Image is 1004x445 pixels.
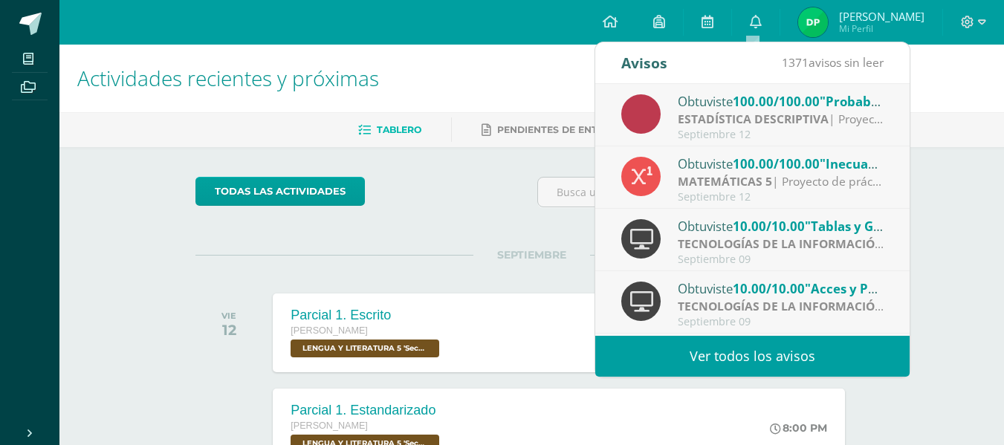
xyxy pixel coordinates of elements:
span: Mi Perfil [839,22,924,35]
input: Busca una actividad próxima aquí... [538,178,867,207]
div: Septiembre 12 [678,191,884,204]
span: Pendientes de entrega [497,124,624,135]
a: Pendientes de entrega [482,118,624,142]
div: Septiembre 12 [678,129,884,141]
span: SEPTIEMBRE [473,248,590,262]
div: VIE [221,311,236,321]
div: Parcial 1. Escrito [291,308,443,323]
div: Septiembre 09 [678,316,884,328]
a: Ver todos los avisos [595,336,910,377]
span: avisos sin leer [782,54,884,71]
span: [PERSON_NAME] [291,420,368,431]
div: Obtuviste en [678,91,884,111]
div: | Proyecto de práctica [678,173,884,190]
span: 100.00/100.00 [733,93,820,110]
span: "Probabilidades compuestas" [820,93,1003,110]
span: LENGUA Y LITERATURA 5 'Sección A' [291,340,439,357]
span: "Inecuaciones" [820,155,913,172]
span: 1371 [782,54,809,71]
div: | Proyectos de Práctica [678,298,884,315]
div: Obtuviste en [678,279,884,298]
div: Parcial 1. Estandarizado [291,403,443,418]
div: Obtuviste en [678,154,884,173]
span: [PERSON_NAME] [839,9,924,24]
span: Actividades recientes y próximas [77,64,379,92]
span: 10.00/10.00 [733,218,805,235]
div: | Proyecto de práctica [678,111,884,128]
span: Tablero [377,124,421,135]
img: 4da7daf102996d5584462b3331ec5ef1.png [798,7,828,37]
a: Tablero [358,118,421,142]
div: Septiembre 09 [678,253,884,266]
div: 8:00 PM [770,421,827,435]
div: Avisos [621,42,667,83]
span: [PERSON_NAME] [291,325,368,336]
span: "Acces y Power Pivot" [805,280,940,297]
a: todas las Actividades [195,177,365,206]
div: | Proyectos de Dominio [678,236,884,253]
div: Obtuviste en [678,216,884,236]
div: 12 [221,321,236,339]
strong: ESTADÍSTICA DESCRIPTIVA [678,111,829,127]
span: "Tablas y Gráficos Dinámicos" [805,218,988,235]
span: 10.00/10.00 [733,280,805,297]
strong: MATEMÁTICAS 5 [678,173,772,189]
span: 100.00/100.00 [733,155,820,172]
